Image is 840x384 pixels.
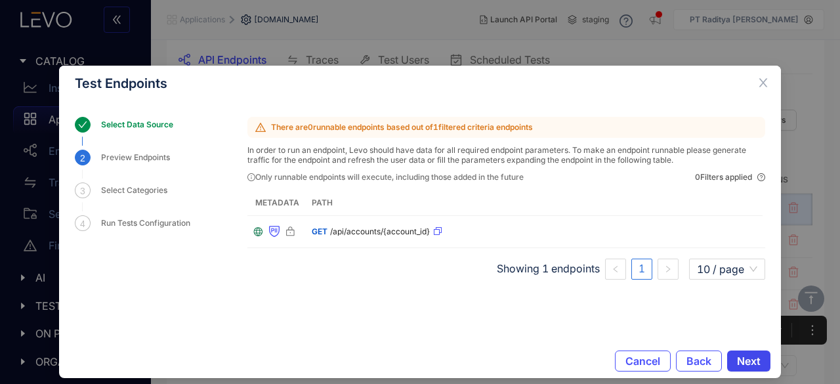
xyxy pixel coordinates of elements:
div: Select Data Source [75,117,247,148]
button: right [658,259,679,280]
span: left [612,265,619,273]
div: Only runnable endpoints will execute, including those added in the future [247,173,524,182]
div: Preview Endpoints [101,150,178,165]
span: 3 [80,186,85,196]
button: Next [727,351,770,372]
li: Showing 1 endpoints [497,259,600,280]
p: In order to run an endpoint, Levo should have data for all required endpoint parameters. To make ... [247,146,765,165]
span: close [757,77,769,89]
span: /api/accounts/{account_id} [330,227,430,236]
span: 2 [80,153,85,163]
div: Select Data Source [101,117,181,133]
button: Cancel [615,351,671,372]
div: 2Preview Endpoints [75,150,247,181]
th: metadata [247,190,306,216]
button: Close [745,66,781,101]
div: Select Categories [101,182,175,198]
span: Cancel [625,355,660,367]
button: left [605,259,626,280]
button: Back [676,351,722,372]
div: Run Tests Configuration [101,215,198,231]
span: GET [312,226,327,236]
span: Back [686,355,711,367]
div: 3Select Categories [75,182,247,214]
li: Previous Page [605,259,626,280]
div: 4Run Tests Configuration [75,215,247,247]
div: 0 Filters applied [695,173,765,182]
span: right [664,265,672,273]
span: question-circle [757,173,765,181]
div: Page Size [689,259,765,280]
span: check [78,120,87,129]
li: Next Page [658,259,679,280]
div: Test Endpoints [75,76,765,91]
p: There are 0 runnable endpoints based out of 1 filtered criteria endpoints [247,117,765,138]
span: 4 [80,219,85,229]
span: info-circle [247,173,255,181]
a: 1 [632,259,652,279]
span: 10 / page [697,259,757,279]
li: 1 [631,259,652,280]
th: Path [306,190,763,216]
span: Next [737,355,761,367]
span: warning [255,122,266,133]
